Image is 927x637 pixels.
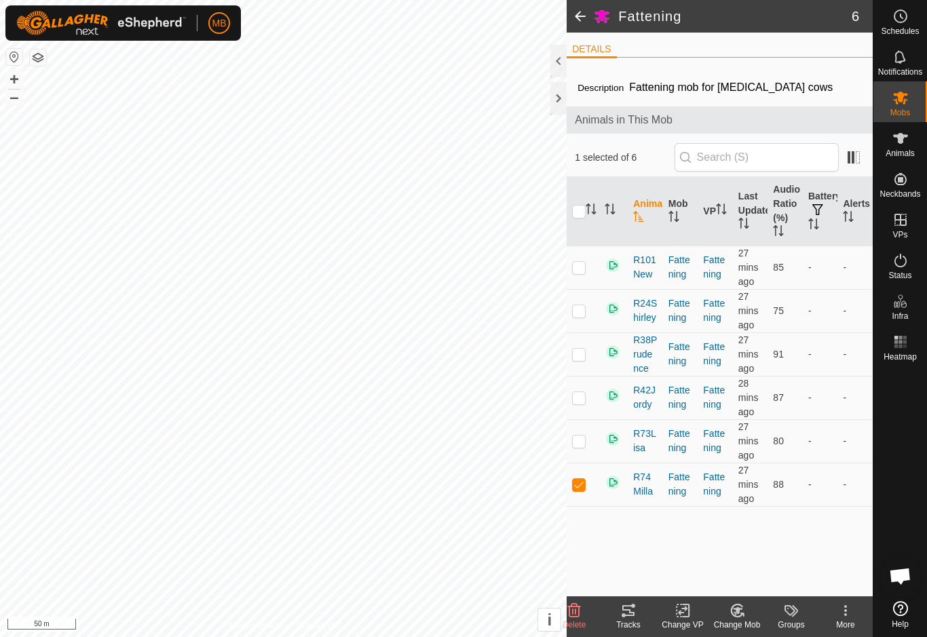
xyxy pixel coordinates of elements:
[716,206,727,216] p-sorticon: Activate to sort
[768,177,803,246] th: Audio Ratio (%)
[668,383,693,412] div: Fattening
[837,289,873,332] td: -
[30,50,46,66] button: Map Layers
[808,220,819,231] p-sorticon: Activate to sort
[618,8,852,24] h2: Fattening
[733,177,768,246] th: Last Updated
[803,246,838,289] td: -
[547,611,552,629] span: i
[843,213,854,224] p-sorticon: Activate to sort
[890,109,910,117] span: Mobs
[738,291,759,330] span: 7 Oct 2025 at 5:33 am
[837,177,873,246] th: Alerts
[212,16,227,31] span: MB
[563,620,586,630] span: Delete
[601,619,656,631] div: Tracks
[803,177,838,246] th: Battery
[633,470,658,499] span: R74Milla
[538,609,561,631] button: i
[605,344,621,360] img: returning on
[892,620,909,628] span: Help
[764,619,818,631] div: Groups
[605,431,621,447] img: returning on
[16,11,186,35] img: Gallagher Logo
[879,190,920,198] span: Neckbands
[884,353,917,361] span: Heatmap
[633,253,658,282] span: R101New
[656,619,710,631] div: Change VP
[675,143,839,172] input: Search (S)
[803,463,838,506] td: -
[668,340,693,368] div: Fattening
[703,254,725,279] a: Fattening
[668,213,679,224] p-sorticon: Activate to sort
[628,177,663,246] th: Animal
[773,262,784,273] span: 85
[852,6,859,26] span: 6
[578,83,624,93] label: Description
[6,49,22,65] button: Reset Map
[633,383,658,412] span: R42Jordy
[703,471,725,497] a: Fattening
[886,149,915,157] span: Animals
[803,419,838,463] td: -
[738,248,759,287] span: 7 Oct 2025 at 5:33 am
[297,619,337,632] a: Contact Us
[837,419,873,463] td: -
[803,332,838,376] td: -
[738,378,759,417] span: 7 Oct 2025 at 5:32 am
[703,341,725,366] a: Fattening
[633,427,658,455] span: R73Lisa
[703,298,725,323] a: Fattening
[703,428,725,453] a: Fattening
[698,177,733,246] th: VP
[803,289,838,332] td: -
[663,177,698,246] th: Mob
[586,206,597,216] p-sorticon: Activate to sort
[575,151,674,165] span: 1 selected of 6
[633,333,658,376] span: R38Prudence
[837,463,873,506] td: -
[605,301,621,317] img: returning on
[6,89,22,105] button: –
[668,296,693,325] div: Fattening
[773,227,784,238] p-sorticon: Activate to sort
[738,465,759,504] span: 7 Oct 2025 at 5:33 am
[633,213,644,224] p-sorticon: Activate to sort
[605,387,621,404] img: returning on
[773,349,784,360] span: 91
[738,220,749,231] p-sorticon: Activate to sort
[892,312,908,320] span: Infra
[230,619,281,632] a: Privacy Policy
[837,332,873,376] td: -
[738,421,759,461] span: 7 Oct 2025 at 5:33 am
[773,392,784,403] span: 87
[888,271,911,279] span: Status
[738,334,759,374] span: 7 Oct 2025 at 5:33 am
[605,206,616,216] p-sorticon: Activate to sort
[605,474,621,490] img: returning on
[773,479,784,490] span: 88
[605,257,621,273] img: returning on
[668,470,693,499] div: Fattening
[873,596,927,634] a: Help
[878,68,922,76] span: Notifications
[773,305,784,316] span: 75
[880,556,921,596] div: Open chat
[710,619,764,631] div: Change Mob
[803,376,838,419] td: -
[892,231,907,239] span: VPs
[624,76,838,98] span: Fattening mob for [MEDICAL_DATA] cows
[818,619,873,631] div: More
[575,112,865,128] span: Animals in This Mob
[668,427,693,455] div: Fattening
[837,376,873,419] td: -
[668,253,693,282] div: Fattening
[703,385,725,410] a: Fattening
[881,27,919,35] span: Schedules
[773,436,784,446] span: 80
[6,71,22,88] button: +
[837,246,873,289] td: -
[567,42,616,58] li: DETAILS
[633,296,658,325] span: R24Shirley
